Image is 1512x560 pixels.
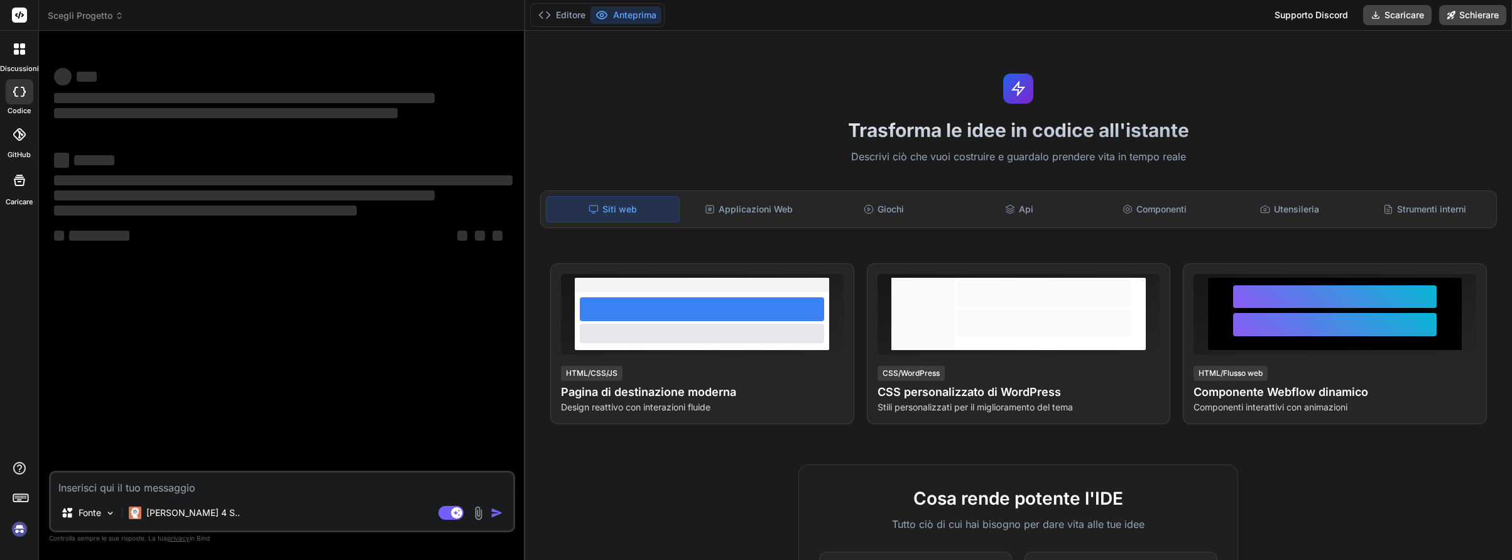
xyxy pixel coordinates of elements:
[9,519,30,540] img: Registrazione
[54,231,64,241] span: ‌
[602,203,637,216] font: Siti web
[878,401,1160,414] p: Stili personalizzati per il miglioramento del tema
[457,231,467,241] span: ‌
[1384,9,1424,21] font: Scaricare
[1397,203,1466,216] font: Strumenti interni
[491,507,503,519] img: icona
[878,383,1160,401] h4: CSS personalizzato di WordPress
[54,68,72,85] span: ‌
[54,206,357,216] span: ‌
[719,203,793,216] font: Applicazioni Web
[74,155,114,165] span: ‌
[1194,366,1268,381] div: HTML/Flusso web
[8,150,31,160] label: GitHub
[1274,203,1319,216] font: Utensileria
[613,9,656,21] font: Anteprima
[49,532,515,544] p: Controlla sempre le sue risposte. La tua in Bind
[54,93,435,103] span: ‌
[129,507,141,519] img: Claude 4 Sonetto
[878,203,904,216] font: Giochi
[1136,203,1187,216] font: Componenti
[69,231,129,241] span: ‌
[6,197,33,207] label: Caricare
[492,231,503,241] span: ‌
[471,506,486,520] img: allegato
[1019,203,1033,216] font: Api
[54,190,435,200] span: ‌
[8,106,31,116] label: codice
[105,508,116,519] img: Scegli i modelli
[1194,401,1476,414] p: Componenti interattivi con animazioni
[1363,5,1432,25] button: Scaricare
[590,6,661,24] button: Anteprima
[77,72,97,82] span: ‌
[475,231,485,241] span: ‌
[561,383,844,401] h4: Pagina di destinazione moderna
[533,6,590,24] button: Editore
[54,153,69,168] span: ‌
[533,149,1504,165] p: Descrivi ciò che vuoi costruire e guardalo prendere vita in tempo reale
[1194,383,1476,401] h4: Componente Webflow dinamico
[878,366,945,381] div: CSS/WordPress
[533,119,1504,141] h1: Trasforma le idee in codice all'istante
[561,401,844,414] p: Design reattivo con interazioni fluide
[1439,5,1506,25] button: Schierare
[556,9,585,21] font: Editore
[79,507,101,519] p: Fonte
[819,517,1217,532] p: Tutto ciò di cui hai bisogno per dare vita alle tue idee
[819,485,1217,512] h2: Cosa rende potente l'IDE
[54,108,398,118] span: ‌
[561,366,623,381] div: HTML/CSS/JS
[1267,5,1356,25] div: Supporto Discord
[54,175,513,185] span: ‌
[48,9,112,22] font: Scegli Progetto
[146,507,240,518] font: [PERSON_NAME] 4 S..
[1459,9,1499,21] font: Schierare
[167,534,190,542] span: privacy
